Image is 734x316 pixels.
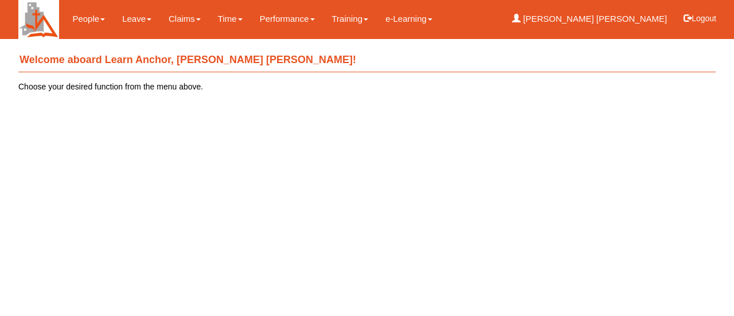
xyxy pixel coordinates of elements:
a: Training [332,6,369,32]
img: H+Cupd5uQsr4AAAAAElFTkSuQmCC [18,1,59,39]
a: Performance [260,6,315,32]
p: Choose your desired function from the menu above. [18,81,716,92]
a: People [72,6,105,32]
a: Claims [169,6,201,32]
h4: Welcome aboard Learn Anchor, [PERSON_NAME] [PERSON_NAME]! [18,49,716,72]
a: e-Learning [385,6,432,32]
a: Leave [122,6,151,32]
a: Time [218,6,243,32]
iframe: chat widget [686,270,723,305]
button: Logout [676,5,724,32]
a: [PERSON_NAME] [PERSON_NAME] [512,6,667,32]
